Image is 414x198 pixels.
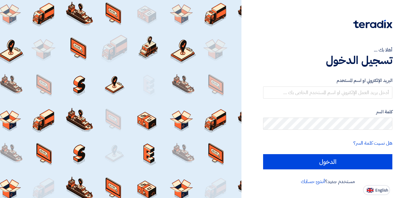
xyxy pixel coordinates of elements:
input: أدخل بريد العمل الإلكتروني او اسم المستخدم الخاص بك ... [263,87,392,99]
div: مستخدم جديد؟ [263,178,392,185]
h1: تسجيل الدخول [263,54,392,67]
input: الدخول [263,154,392,169]
img: en-US.png [367,188,373,193]
label: البريد الإلكتروني او اسم المستخدم [263,77,392,84]
label: كلمة السر [263,108,392,115]
a: هل نسيت كلمة السر؟ [353,140,392,147]
img: Teradix logo [353,20,392,28]
div: أهلا بك ... [263,46,392,54]
a: أنشئ حسابك [301,178,325,185]
button: English [363,185,390,195]
span: English [375,188,388,193]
